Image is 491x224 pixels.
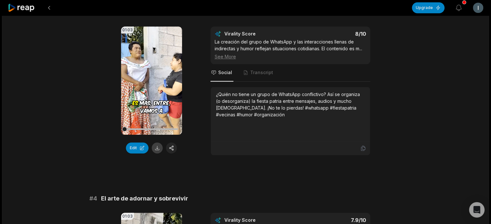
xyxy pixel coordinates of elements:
div: La creación del grupo de WhatsApp y las interacciones llenas de indirectas y humor reflejan situa... [215,38,366,60]
div: Open Intercom Messenger [469,202,485,218]
div: ¿Quién no tiene un grupo de WhatsApp conflictivo? Así se organiza (o desorganiza) la fiesta patri... [216,91,365,118]
span: Social [218,69,232,76]
video: Your browser does not support mp4 format. [121,26,182,135]
span: # 4 [89,194,97,203]
button: Upgrade [412,2,445,13]
div: Virality Score [224,217,294,223]
span: Transcript [250,69,273,76]
div: 8 /10 [297,31,366,37]
div: See More [215,53,366,60]
span: El arte de adornar y sobrevivir [101,194,188,203]
button: Edit [126,142,148,153]
div: Virality Score [224,31,294,37]
div: 7.9 /10 [297,217,366,223]
nav: Tabs [210,64,370,82]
